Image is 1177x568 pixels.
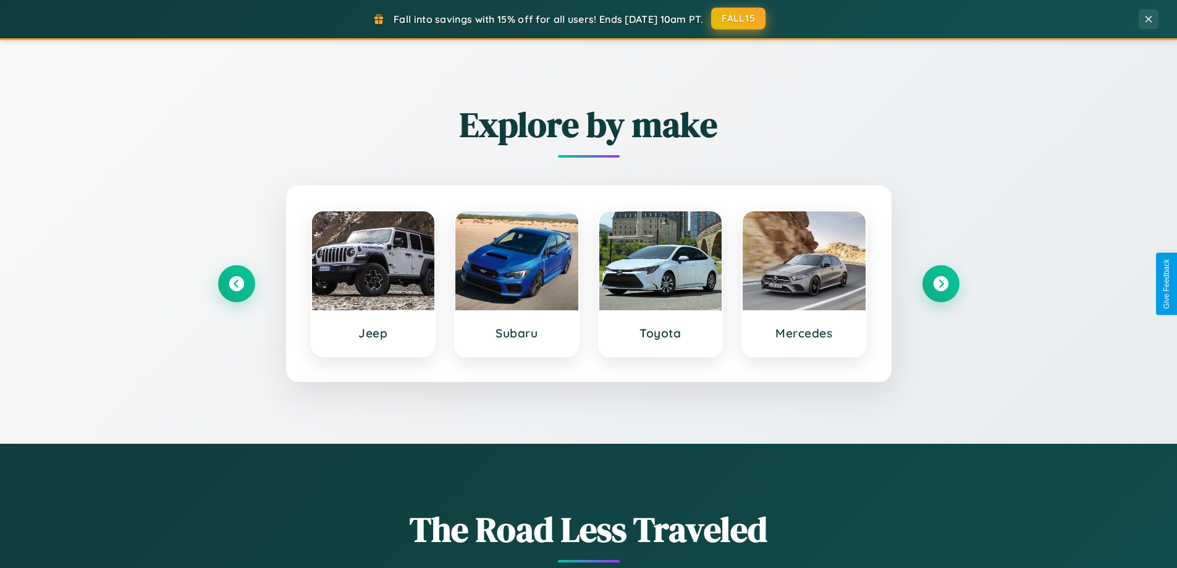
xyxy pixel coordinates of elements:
[612,326,710,341] h3: Toyota
[1162,259,1171,309] div: Give Feedback
[394,13,703,25] span: Fall into savings with 15% off for all users! Ends [DATE] 10am PT.
[218,506,960,553] h1: The Road Less Traveled
[711,7,766,30] button: FALL15
[755,326,853,341] h3: Mercedes
[324,326,423,341] h3: Jeep
[218,101,960,148] h2: Explore by make
[468,326,566,341] h3: Subaru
